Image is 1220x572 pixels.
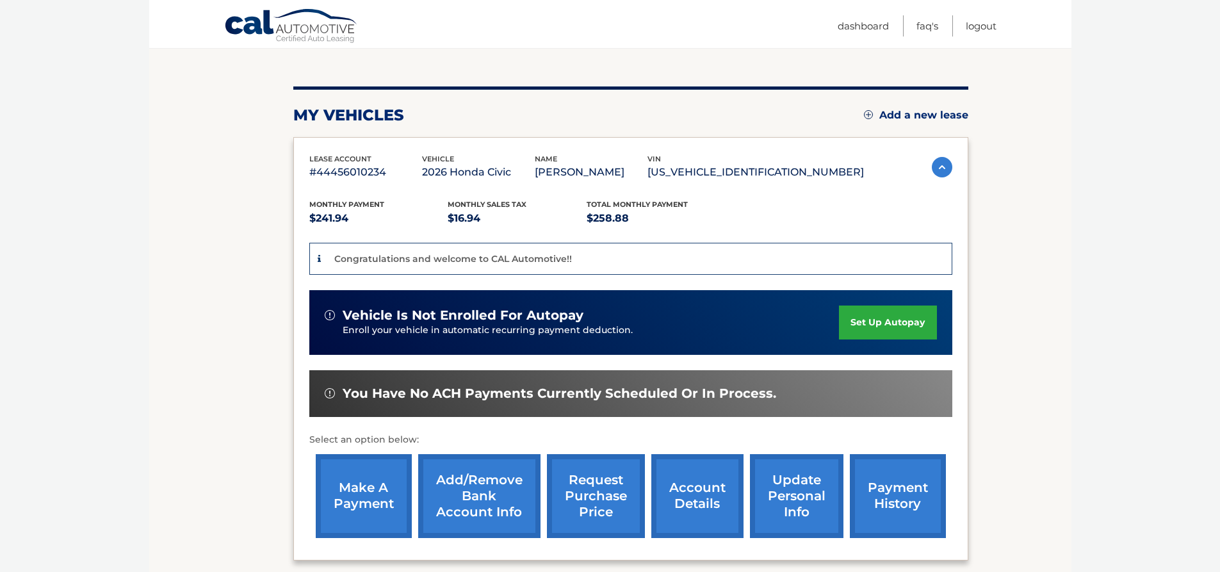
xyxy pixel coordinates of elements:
[343,386,776,402] span: You have no ACH payments currently scheduled or in process.
[864,110,873,119] img: add.svg
[535,154,557,163] span: name
[864,109,968,122] a: Add a new lease
[535,163,647,181] p: [PERSON_NAME]
[587,209,726,227] p: $258.88
[448,200,526,209] span: Monthly sales Tax
[309,163,422,181] p: #44456010234
[325,388,335,398] img: alert-white.svg
[334,253,572,265] p: Congratulations and welcome to CAL Automotive!!
[309,154,371,163] span: lease account
[293,106,404,125] h2: my vehicles
[850,454,946,538] a: payment history
[966,15,996,37] a: Logout
[325,310,335,320] img: alert-white.svg
[422,163,535,181] p: 2026 Honda Civic
[547,454,645,538] a: request purchase price
[750,454,843,538] a: update personal info
[343,307,583,323] span: vehicle is not enrolled for autopay
[916,15,938,37] a: FAQ's
[422,154,454,163] span: vehicle
[309,209,448,227] p: $241.94
[587,200,688,209] span: Total Monthly Payment
[932,157,952,177] img: accordion-active.svg
[309,432,952,448] p: Select an option below:
[418,454,541,538] a: Add/Remove bank account info
[448,209,587,227] p: $16.94
[224,8,359,45] a: Cal Automotive
[651,454,744,538] a: account details
[838,15,889,37] a: Dashboard
[647,163,864,181] p: [US_VEHICLE_IDENTIFICATION_NUMBER]
[316,454,412,538] a: make a payment
[839,306,936,339] a: set up autopay
[647,154,661,163] span: vin
[343,323,840,338] p: Enroll your vehicle in automatic recurring payment deduction.
[309,200,384,209] span: Monthly Payment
